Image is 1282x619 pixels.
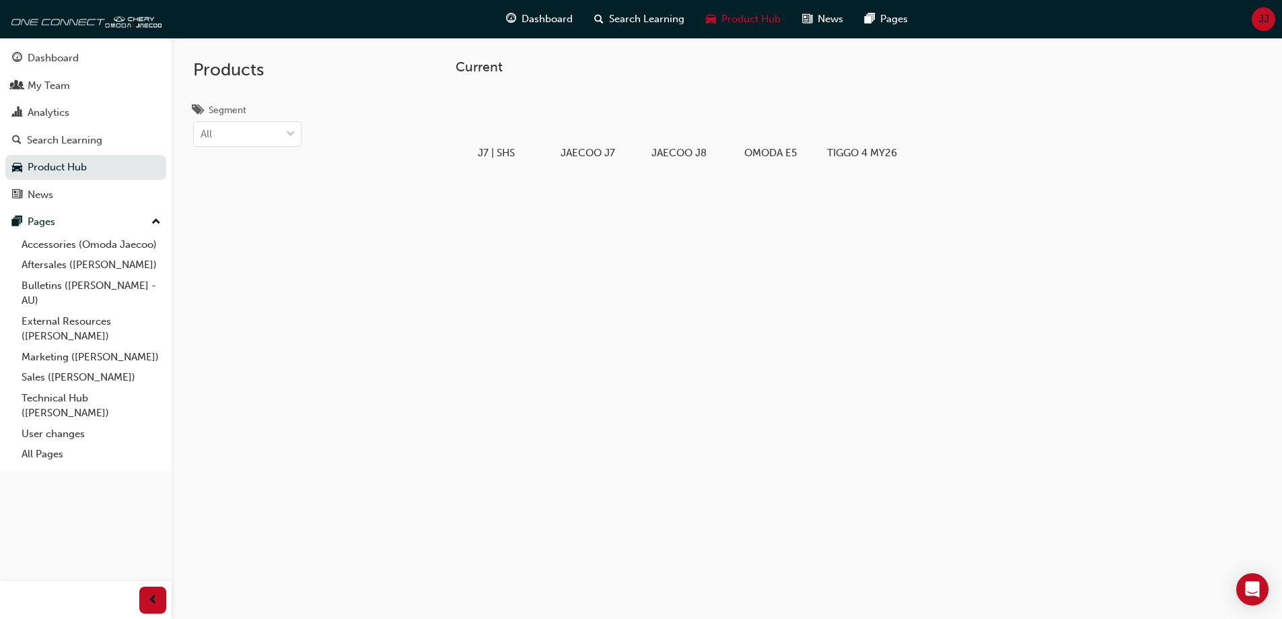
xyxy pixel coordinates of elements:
[706,11,716,28] span: car-icon
[553,147,623,159] h5: JAECOO J7
[12,135,22,147] span: search-icon
[865,11,875,28] span: pages-icon
[12,80,22,92] span: people-icon
[522,11,573,27] span: Dashboard
[5,46,166,71] a: Dashboard
[827,147,898,159] h5: TIGGO 4 MY26
[5,155,166,180] a: Product Hub
[5,209,166,234] button: Pages
[547,86,628,164] a: JAECOO J7
[461,147,532,159] h5: J7 | SHS
[16,275,166,311] a: Bulletins ([PERSON_NAME] - AU)
[16,347,166,368] a: Marketing ([PERSON_NAME])
[5,183,166,207] a: News
[16,234,166,255] a: Accessories (Omoda Jaecoo)
[802,11,812,28] span: news-icon
[730,86,811,164] a: OMODA E5
[818,11,843,27] span: News
[506,11,516,28] span: guage-icon
[28,187,53,203] div: News
[695,5,791,33] a: car-iconProduct Hub
[639,86,719,164] a: JAECOO J8
[456,59,1220,75] h3: Current
[5,128,166,153] a: Search Learning
[193,59,301,81] h2: Products
[5,43,166,209] button: DashboardMy TeamAnalyticsSearch LearningProduct HubNews
[28,51,79,66] div: Dashboard
[16,367,166,388] a: Sales ([PERSON_NAME])
[193,105,203,117] span: tags-icon
[495,5,583,33] a: guage-iconDashboard
[16,444,166,465] a: All Pages
[12,107,22,119] span: chart-icon
[1252,7,1275,31] button: JJ
[1236,573,1269,606] div: Open Intercom Messenger
[609,11,684,27] span: Search Learning
[286,126,295,143] span: down-icon
[12,189,22,201] span: news-icon
[594,11,604,28] span: search-icon
[28,105,69,121] div: Analytics
[148,592,158,609] span: prev-icon
[28,214,55,230] div: Pages
[880,11,908,27] span: Pages
[28,78,70,94] div: My Team
[12,162,22,174] span: car-icon
[456,86,536,164] a: J7 | SHS
[27,133,102,148] div: Search Learning
[201,127,212,142] div: All
[151,214,161,231] span: up-icon
[791,5,854,33] a: news-iconNews
[12,216,22,228] span: pages-icon
[16,388,166,424] a: Technical Hub ([PERSON_NAME])
[16,424,166,445] a: User changes
[5,73,166,98] a: My Team
[7,5,162,32] img: oneconnect
[1258,11,1269,27] span: JJ
[16,255,166,275] a: Aftersales ([PERSON_NAME])
[721,11,781,27] span: Product Hub
[583,5,695,33] a: search-iconSearch Learning
[644,147,715,159] h5: JAECOO J8
[16,311,166,347] a: External Resources ([PERSON_NAME])
[736,147,806,159] h5: OMODA E5
[5,100,166,125] a: Analytics
[12,53,22,65] span: guage-icon
[854,5,919,33] a: pages-iconPages
[209,104,246,117] div: Segment
[822,86,902,164] a: TIGGO 4 MY26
